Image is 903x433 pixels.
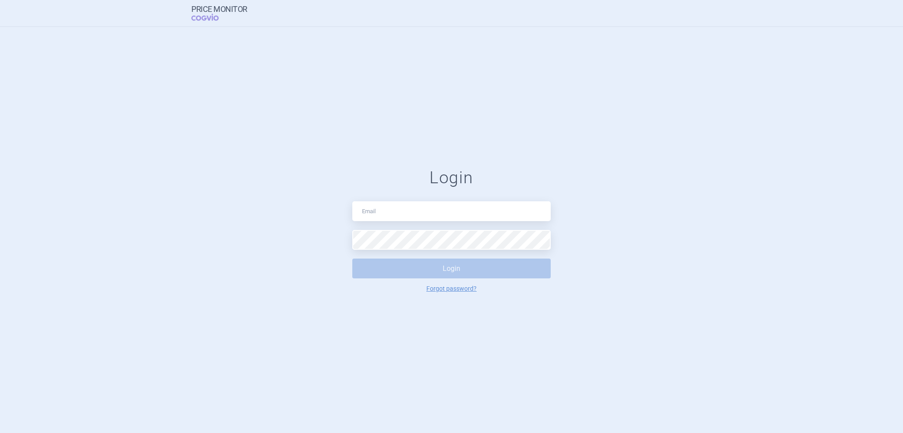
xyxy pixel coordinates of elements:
strong: Price Monitor [191,5,247,14]
input: Email [352,201,551,221]
a: Forgot password? [426,285,477,292]
span: COGVIO [191,14,231,21]
h1: Login [352,168,551,188]
button: Login [352,259,551,278]
a: Price MonitorCOGVIO [191,5,247,22]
